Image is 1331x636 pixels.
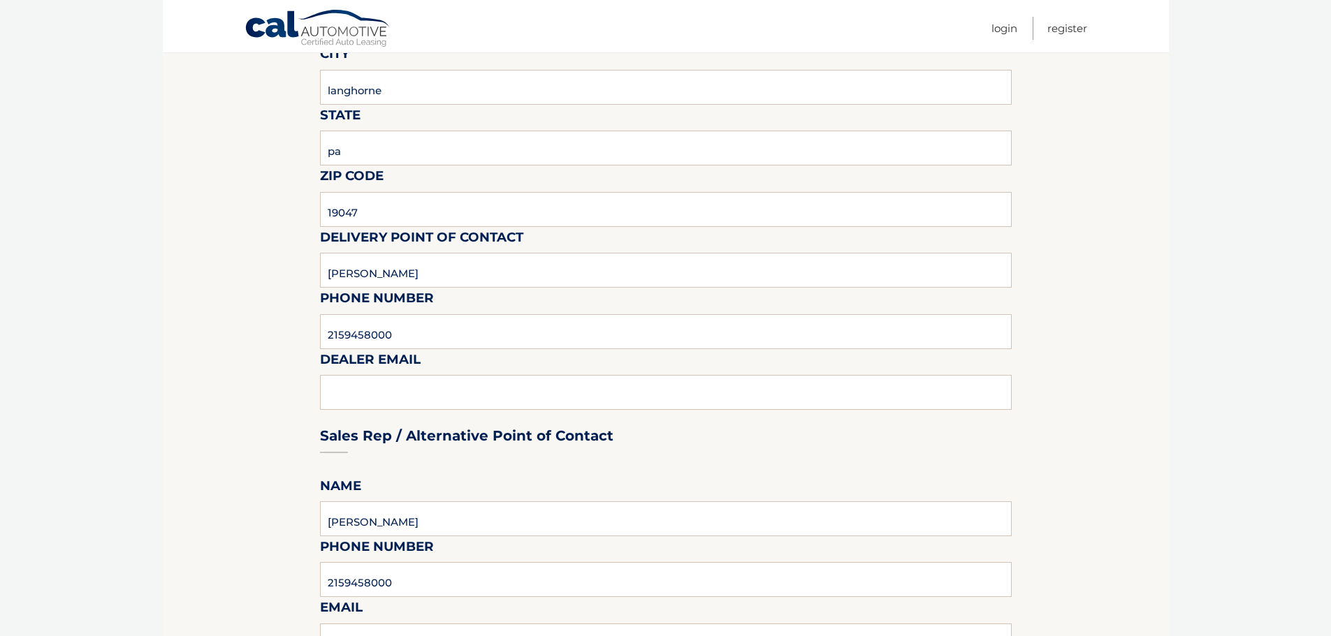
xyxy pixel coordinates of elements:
[320,427,613,445] h3: Sales Rep / Alternative Point of Contact
[320,165,384,191] label: Zip Code
[320,105,361,131] label: State
[245,9,391,50] a: Cal Automotive
[1047,17,1087,40] a: Register
[320,597,363,623] label: Email
[320,288,434,313] label: Phone Number
[320,43,349,69] label: City
[320,227,523,253] label: Delivery Point of Contact
[991,17,1017,40] a: Login
[320,536,434,562] label: Phone Number
[320,349,421,375] label: Dealer Email
[320,475,361,501] label: Name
